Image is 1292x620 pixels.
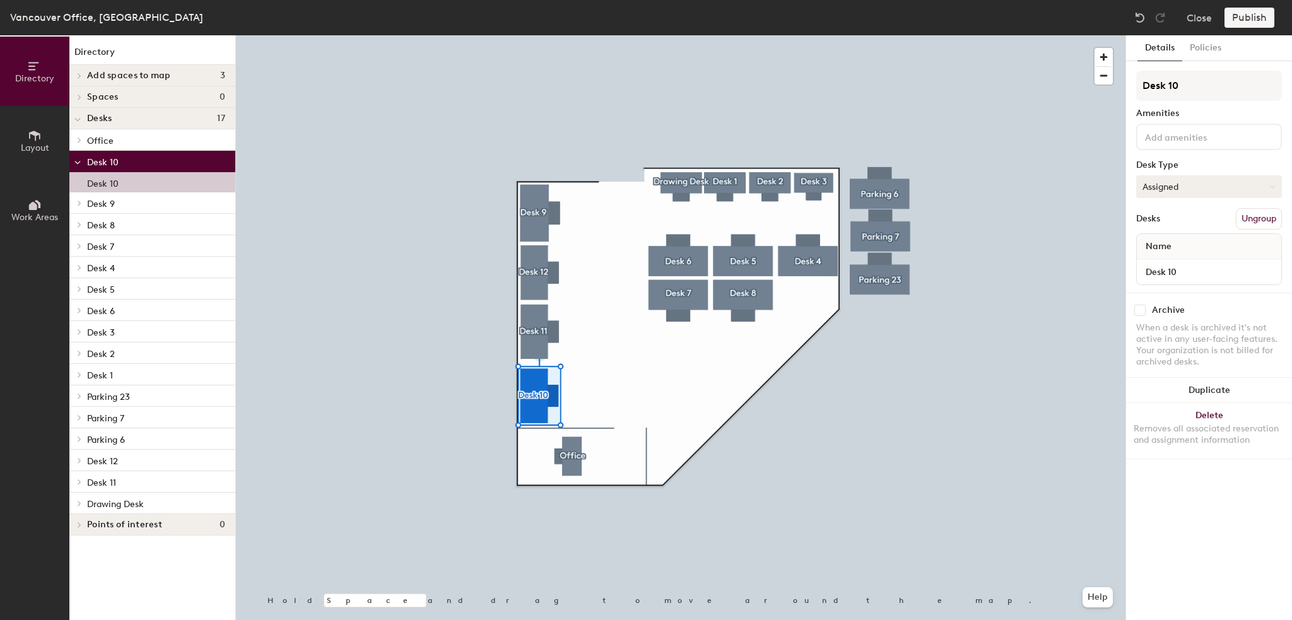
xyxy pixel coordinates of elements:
button: DeleteRemoves all associated reservation and assignment information [1126,403,1292,459]
span: 17 [217,114,225,124]
span: Desk 8 [87,220,115,231]
div: Removes all associated reservation and assignment information [1134,423,1284,446]
button: Details [1137,35,1182,61]
h1: Directory [69,45,235,65]
button: Duplicate [1126,378,1292,403]
span: Parking 23 [87,392,130,402]
span: Directory [15,73,54,84]
p: Desk 10 [87,175,119,189]
span: Desks [87,114,112,124]
div: Desk Type [1136,160,1282,170]
span: Desk 6 [87,306,115,317]
span: Desk 5 [87,284,115,295]
span: Desk 4 [87,263,115,274]
span: Parking 7 [87,413,124,424]
div: Amenities [1136,108,1282,119]
span: Add spaces to map [87,71,171,81]
div: When a desk is archived it's not active in any user-facing features. Your organization is not bil... [1136,322,1282,368]
img: Redo [1154,11,1166,24]
span: Desk 3 [87,327,115,338]
span: Desk 9 [87,199,115,209]
input: Unnamed desk [1139,263,1279,281]
span: Desk 10 [87,157,119,168]
span: Layout [21,143,49,153]
span: Desk 12 [87,456,118,467]
input: Add amenities [1142,129,1256,144]
span: 3 [220,71,225,81]
span: Points of interest [87,520,162,530]
span: Drawing Desk [87,499,144,510]
img: Undo [1134,11,1146,24]
span: Name [1139,235,1178,258]
div: Vancouver Office, [GEOGRAPHIC_DATA] [10,9,203,25]
span: 0 [220,520,225,530]
button: Assigned [1136,175,1282,198]
button: Close [1187,8,1212,28]
span: Office [87,136,114,146]
button: Help [1083,587,1113,607]
span: Desk 7 [87,242,114,252]
button: Ungroup [1236,208,1282,230]
span: Work Areas [11,212,58,223]
span: 0 [220,92,225,102]
span: Desk 2 [87,349,115,360]
div: Desks [1136,214,1160,224]
div: Archive [1152,305,1185,315]
span: Desk 11 [87,477,116,488]
span: Spaces [87,92,119,102]
span: Desk 1 [87,370,113,381]
button: Policies [1182,35,1229,61]
span: Parking 6 [87,435,125,445]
